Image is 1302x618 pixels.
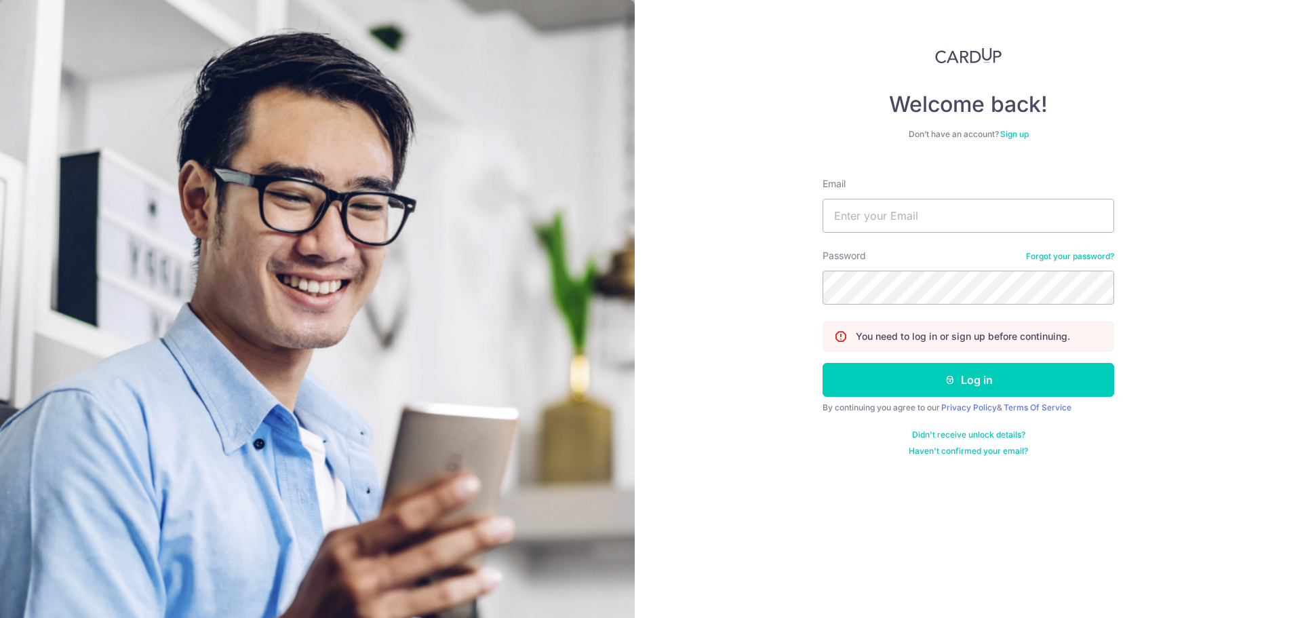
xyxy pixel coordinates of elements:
div: Don’t have an account? [823,129,1114,140]
button: Log in [823,363,1114,397]
img: CardUp Logo [935,47,1002,64]
label: Password [823,249,866,263]
a: Privacy Policy [941,402,997,412]
p: You need to log in or sign up before continuing. [856,330,1070,343]
a: Terms Of Service [1004,402,1071,412]
input: Enter your Email [823,199,1114,233]
a: Didn't receive unlock details? [912,429,1025,440]
a: Sign up [1000,129,1029,139]
h4: Welcome back! [823,91,1114,118]
a: Haven't confirmed your email? [909,446,1028,457]
a: Forgot your password? [1026,251,1114,262]
div: By continuing you agree to our & [823,402,1114,413]
label: Email [823,177,846,191]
